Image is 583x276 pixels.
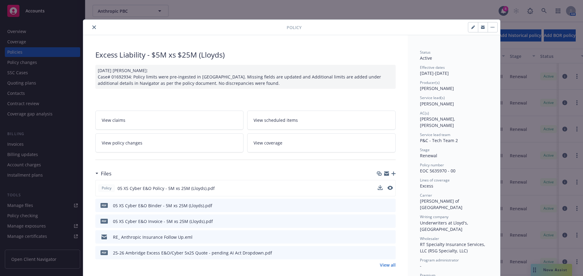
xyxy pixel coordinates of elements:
div: Excess [420,183,488,189]
span: Renewal [420,153,437,158]
span: Writing company [420,214,448,219]
span: Wholesaler [420,236,439,241]
div: 05 XS Cyber E&O Binder - 5M xs 25M (Lloyds).pdf [113,202,212,209]
button: preview file [388,250,393,256]
div: [DATE] - [DATE] [420,65,488,76]
div: RE_ Anthropic Insurance Follow Up.eml [113,234,193,240]
div: 25-26 Ambridge Excess E&O/Cyber 5x25 Quote - pending AI Act Dropdown.pdf [113,250,272,256]
span: Lines of coverage [420,178,450,183]
span: RT Specialty Insurance Services, LLC (RSG Specialty, LLC) [420,241,486,254]
span: [PERSON_NAME] [420,85,454,91]
span: [PERSON_NAME] [420,101,454,107]
span: - [420,263,421,269]
button: download file [378,185,383,190]
span: Program administrator [420,258,459,263]
span: View policy changes [102,140,142,146]
div: Files [95,170,111,178]
button: close [90,24,98,31]
span: View scheduled items [254,117,298,123]
a: View claims [95,111,244,130]
span: Status [420,50,431,55]
span: View coverage [254,140,282,146]
h3: Files [101,170,111,178]
span: EOC 5635970 - 00 [420,168,455,174]
span: Service lead(s) [420,95,445,100]
span: AC(s) [420,111,429,116]
span: Effective dates [420,65,445,70]
span: Policy [101,185,113,191]
button: download file [378,185,383,191]
button: download file [378,234,383,240]
button: preview file [387,185,393,191]
span: pdf [101,250,108,255]
button: preview file [388,202,393,209]
span: Policy [287,24,302,31]
span: Underwriters at Lloyd's, [GEOGRAPHIC_DATA] [420,220,469,232]
span: Service lead team [420,132,450,137]
a: View all [380,262,396,268]
span: pdf [101,203,108,208]
a: View policy changes [95,133,244,152]
button: download file [378,250,383,256]
div: [DATE] [PERSON_NAME]: Case# 01692934: Policy limits were pre-ingested in [GEOGRAPHIC_DATA]. Missi... [95,65,396,89]
div: 05 XS Cyber E&O Invoice - 5M xs 25M (Lloyds).pdf [113,218,213,224]
span: Carrier [420,193,432,198]
span: P&C - Tech Team 2 [420,138,458,143]
span: 05 XS Cyber E&O Policy - 5M xs 25M (Lloyds).pdf [118,185,215,191]
span: Policy number [420,162,444,168]
span: Producer(s) [420,80,440,85]
a: View coverage [247,133,396,152]
a: View scheduled items [247,111,396,130]
span: View claims [102,117,125,123]
span: Active [420,55,432,61]
button: download file [378,202,383,209]
button: preview file [387,186,393,190]
span: [PERSON_NAME], [PERSON_NAME] [420,116,456,128]
button: preview file [388,218,393,224]
button: preview file [388,234,393,240]
span: [PERSON_NAME] of [GEOGRAPHIC_DATA] [420,198,462,210]
span: pdf [101,219,108,223]
span: Stage [420,147,430,152]
button: download file [378,218,383,224]
div: Excess Liability - $5M xs $25M (Lloyds) [95,50,396,60]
